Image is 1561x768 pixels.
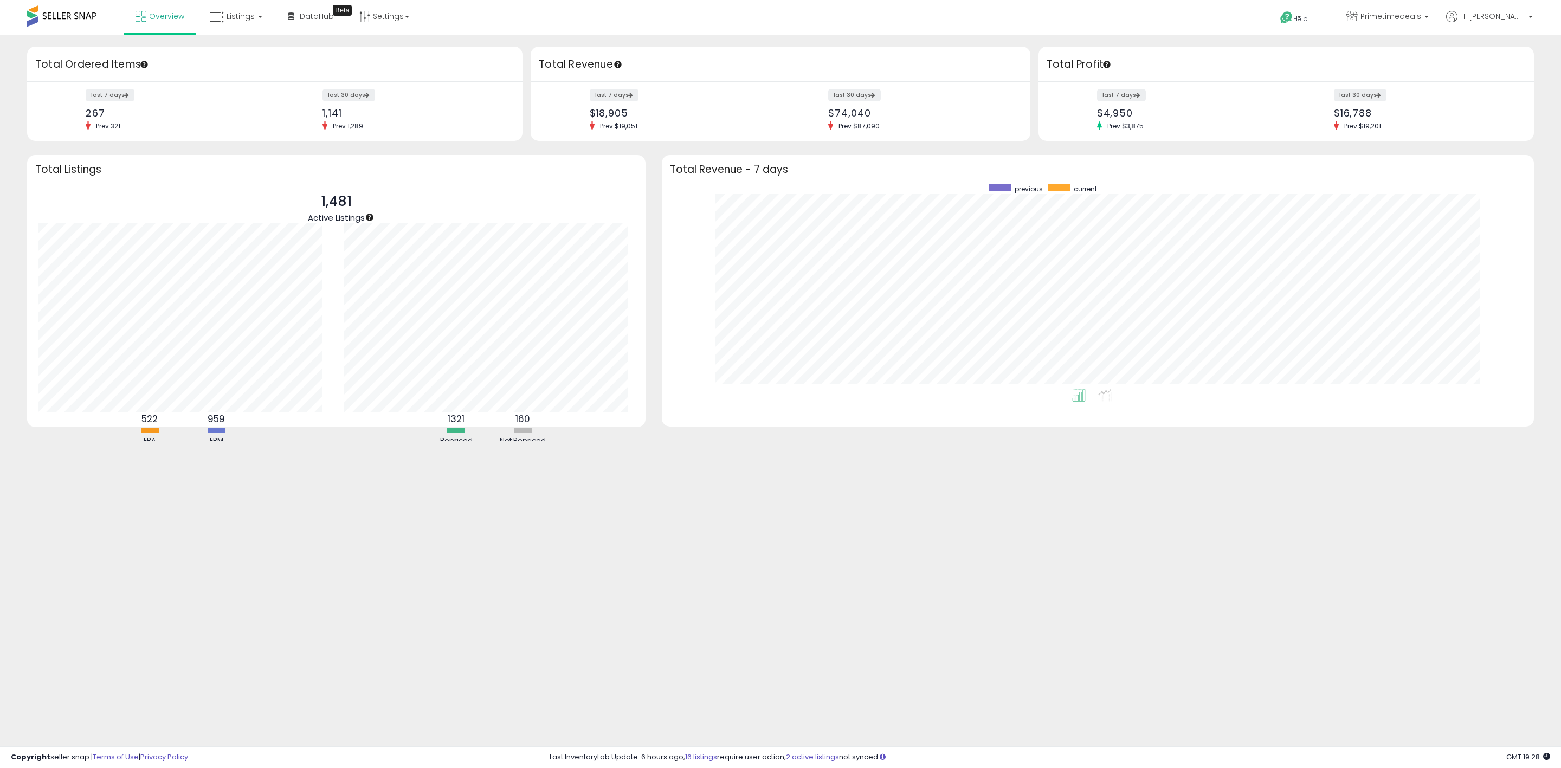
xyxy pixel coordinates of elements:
span: Overview [149,11,184,22]
div: Tooltip anchor [613,60,623,69]
div: Tooltip anchor [365,212,375,222]
div: Tooltip anchor [139,60,149,69]
div: Repriced [424,436,489,446]
span: Listings [227,11,255,22]
label: last 30 days [828,89,881,101]
a: Hi [PERSON_NAME] [1446,11,1533,35]
label: last 7 days [86,89,134,101]
div: 1,141 [322,107,504,119]
div: $74,040 [828,107,1011,119]
a: Help [1272,3,1329,35]
span: Prev: $19,051 [595,121,643,131]
i: Get Help [1280,11,1293,24]
div: $4,950 [1097,107,1278,119]
b: 522 [141,412,158,425]
span: previous [1015,184,1043,193]
span: DataHub [300,11,334,22]
div: 267 [86,107,267,119]
div: Not Repriced [491,436,556,446]
div: FBM [184,436,249,446]
div: $16,788 [1334,107,1515,119]
span: Prev: 321 [91,121,126,131]
span: Primetimedeals [1360,11,1421,22]
h3: Total Profit [1047,57,1526,72]
div: Tooltip anchor [1102,60,1112,69]
div: Tooltip anchor [333,5,352,16]
div: FBA [117,436,182,446]
span: Prev: 1,289 [327,121,369,131]
b: 959 [208,412,225,425]
h3: Total Ordered Items [35,57,514,72]
span: current [1074,184,1097,193]
label: last 7 days [590,89,638,101]
span: Hi [PERSON_NAME] [1460,11,1525,22]
p: 1,481 [308,191,365,212]
label: last 30 days [322,89,375,101]
span: Active Listings [308,212,365,223]
b: 160 [515,412,530,425]
span: Help [1293,14,1308,23]
h3: Total Revenue [539,57,1022,72]
span: Prev: $3,875 [1102,121,1149,131]
div: $18,905 [590,107,772,119]
span: Prev: $19,201 [1339,121,1386,131]
span: Prev: $87,090 [833,121,885,131]
b: 1321 [448,412,465,425]
h3: Total Revenue - 7 days [670,165,1526,173]
label: last 7 days [1097,89,1146,101]
h3: Total Listings [35,165,637,173]
label: last 30 days [1334,89,1386,101]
